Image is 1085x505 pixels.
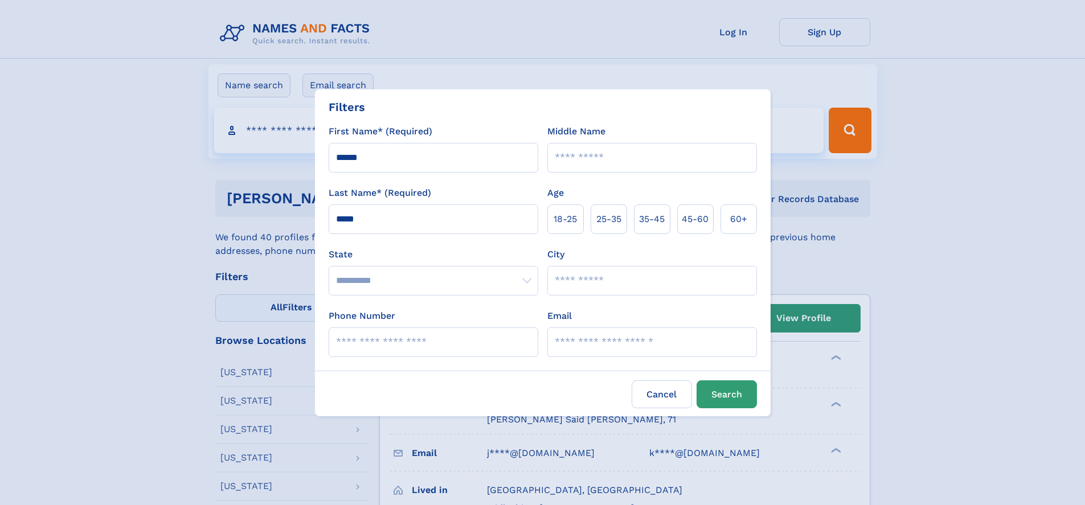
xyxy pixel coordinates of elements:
[547,186,564,200] label: Age
[682,212,709,226] span: 45‑60
[554,212,577,226] span: 18‑25
[730,212,747,226] span: 60+
[547,125,605,138] label: Middle Name
[639,212,665,226] span: 35‑45
[596,212,621,226] span: 25‑35
[547,309,572,323] label: Email
[329,309,395,323] label: Phone Number
[329,186,431,200] label: Last Name* (Required)
[547,248,564,261] label: City
[329,125,432,138] label: First Name* (Required)
[329,248,538,261] label: State
[697,380,757,408] button: Search
[632,380,692,408] label: Cancel
[329,98,365,116] div: Filters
